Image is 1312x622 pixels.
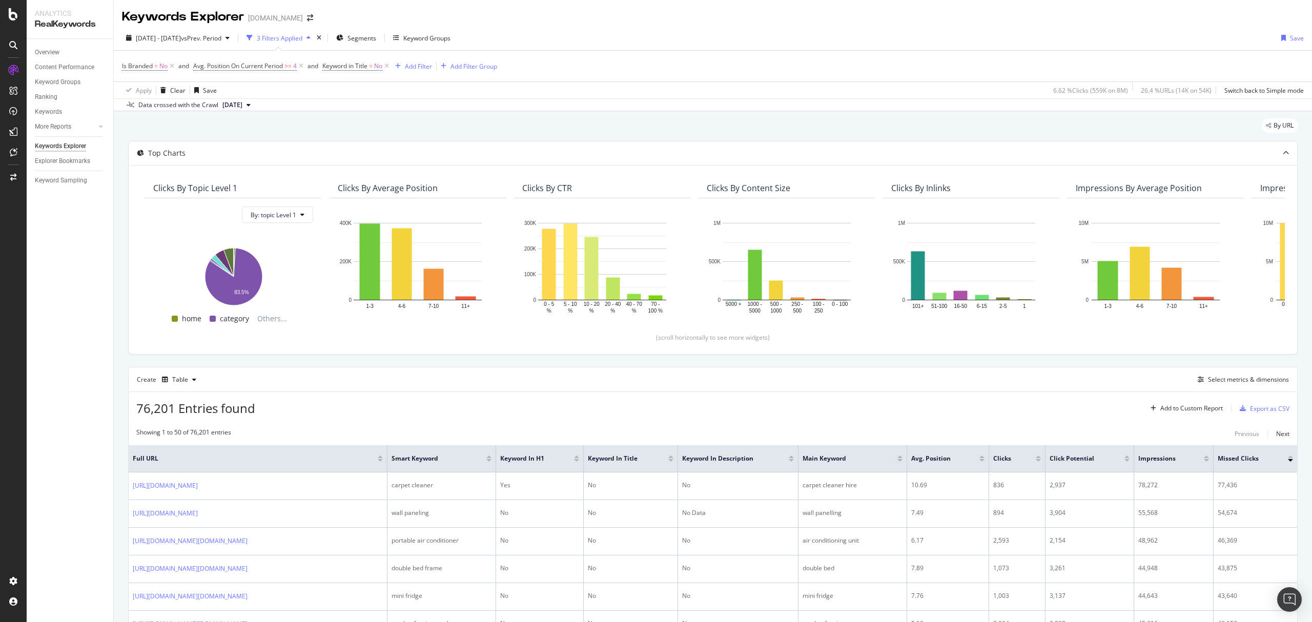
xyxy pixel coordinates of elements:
[814,308,823,314] text: 250
[220,313,249,325] span: category
[1282,302,1292,307] text: 0 - 5
[1276,428,1289,440] button: Next
[428,303,439,309] text: 7-10
[153,242,313,306] svg: A chart.
[437,60,497,72] button: Add Filter Group
[218,99,255,111] button: [DATE]
[1266,259,1273,264] text: 5M
[682,591,794,600] div: No
[234,289,249,295] text: 83.5%
[500,564,579,573] div: No
[993,481,1041,490] div: 836
[770,302,782,307] text: 500 -
[122,8,244,26] div: Keywords Explorer
[1274,122,1294,129] span: By URL
[35,121,96,132] a: More Reports
[1218,481,1293,490] div: 77,436
[803,564,903,573] div: double bed
[1160,405,1223,411] div: Add to Custom Report
[1218,564,1293,573] div: 43,875
[136,86,152,95] div: Apply
[392,454,471,463] span: Smart Keyword
[392,481,491,490] div: carpet cleaner
[242,206,313,223] button: By: topic Level 1
[1138,564,1209,573] div: 44,948
[284,61,292,70] span: >=
[588,591,673,600] div: No
[707,183,790,193] div: Clicks By Content Size
[35,107,106,117] a: Keywords
[1218,508,1293,517] div: 54,674
[366,303,374,309] text: 1-3
[1262,118,1298,133] div: legacy label
[1166,303,1177,309] text: 7-10
[1023,303,1026,309] text: 1
[35,141,106,152] a: Keywords Explorer
[500,508,579,517] div: No
[398,303,406,309] text: 4-6
[1218,454,1273,463] span: Missed Clicks
[588,536,673,545] div: No
[307,61,318,70] div: and
[322,61,367,70] span: Keyword in Title
[374,59,382,73] span: No
[154,61,158,70] span: =
[803,454,882,463] span: Main Keyword
[902,297,905,303] text: 0
[911,591,985,600] div: 7.76
[717,297,721,303] text: 0
[891,218,1051,315] div: A chart.
[911,481,985,490] div: 10.69
[35,107,62,117] div: Keywords
[589,308,594,314] text: %
[293,59,297,73] span: 4
[1104,303,1112,309] text: 1-3
[389,30,455,46] button: Keyword Groups
[1276,429,1289,438] div: Next
[648,308,663,314] text: 100 %
[307,61,318,71] button: and
[1224,86,1304,95] div: Switch back to Simple mode
[172,377,188,383] div: Table
[813,302,825,307] text: 100 -
[533,297,536,303] text: 0
[803,591,903,600] div: mini fridge
[977,303,987,309] text: 6-15
[682,508,794,517] div: No Data
[392,536,491,545] div: portable air conditioner
[1138,481,1209,490] div: 78,272
[1138,536,1209,545] div: 48,962
[993,536,1041,545] div: 2,593
[137,371,200,388] div: Create
[1199,303,1208,309] text: 11+
[392,591,491,600] div: mini fridge
[136,400,255,417] span: 76,201 Entries found
[584,302,600,307] text: 10 - 20
[522,218,682,315] svg: A chart.
[588,508,673,517] div: No
[332,30,380,46] button: Segments
[1235,428,1259,440] button: Previous
[1076,218,1236,315] svg: A chart.
[770,308,782,314] text: 1000
[682,564,794,573] div: No
[35,62,106,73] a: Content Performance
[713,220,721,226] text: 1M
[588,481,673,490] div: No
[122,30,234,46] button: [DATE] - [DATE]vsPrev. Period
[749,308,761,314] text: 5000
[707,218,867,315] div: A chart.
[832,302,848,307] text: 0 - 100
[682,454,773,463] span: Keyword in Description
[803,508,903,517] div: wall panelling
[1050,481,1129,490] div: 2,937
[954,303,967,309] text: 16-50
[35,175,106,186] a: Keyword Sampling
[315,33,323,43] div: times
[568,308,572,314] text: %
[931,303,948,309] text: 51-100
[791,302,803,307] text: 250 -
[522,183,572,193] div: Clicks By CTR
[141,333,1285,342] div: (scroll horizontally to see more widgets)
[450,62,497,71] div: Add Filter Group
